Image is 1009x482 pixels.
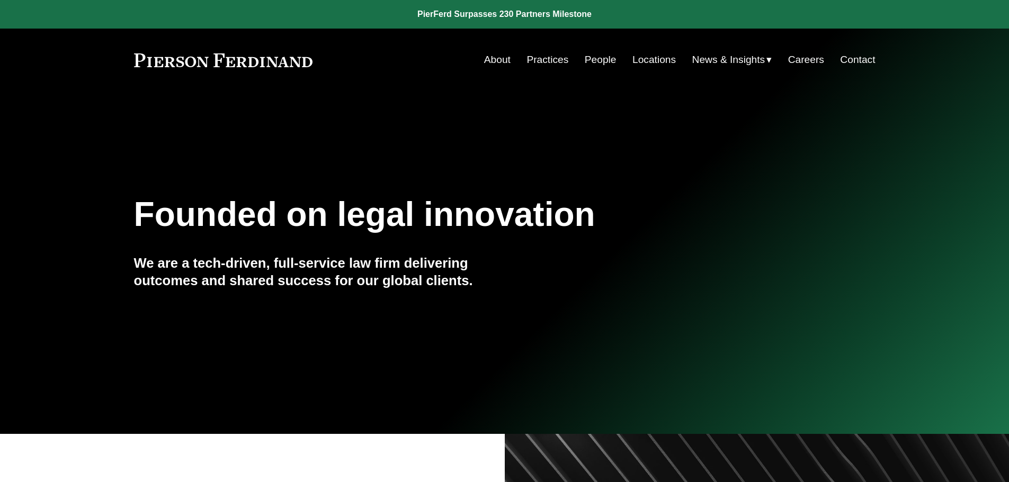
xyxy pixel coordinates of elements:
a: Contact [840,50,875,70]
span: News & Insights [692,51,765,69]
h1: Founded on legal innovation [134,195,752,234]
a: People [585,50,617,70]
a: folder dropdown [692,50,772,70]
a: About [484,50,511,70]
h4: We are a tech-driven, full-service law firm delivering outcomes and shared success for our global... [134,254,505,289]
a: Practices [526,50,568,70]
a: Locations [632,50,676,70]
a: Careers [788,50,824,70]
